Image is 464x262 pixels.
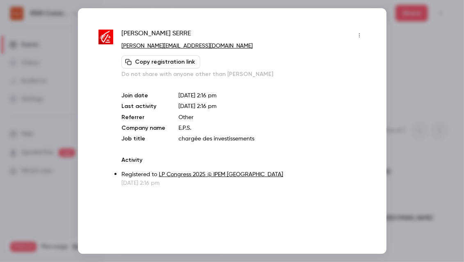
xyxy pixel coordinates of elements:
[159,172,283,177] a: LP Congress 2025 @ IPEM [GEOGRAPHIC_DATA]
[121,70,366,78] p: Do not share with anyone other than [PERSON_NAME]
[121,124,165,132] p: Company name
[121,29,191,42] span: [PERSON_NAME] SERRE
[98,30,114,45] img: eps.caisse-epargne.fr
[121,156,366,164] p: Activity
[121,92,165,100] p: Join date
[178,92,366,100] p: [DATE] 2:16 pm
[121,135,165,143] p: Job title
[121,179,366,187] p: [DATE] 2:16 pm
[121,102,165,111] p: Last activity
[178,113,366,122] p: Other
[178,135,366,143] p: chargée des investissements
[121,113,165,122] p: Referrer
[121,170,366,179] p: Registered to
[178,103,217,109] span: [DATE] 2:16 pm
[121,55,200,69] button: Copy registration link
[121,43,253,49] a: [PERSON_NAME][EMAIL_ADDRESS][DOMAIN_NAME]
[178,124,366,132] p: E.P.S.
